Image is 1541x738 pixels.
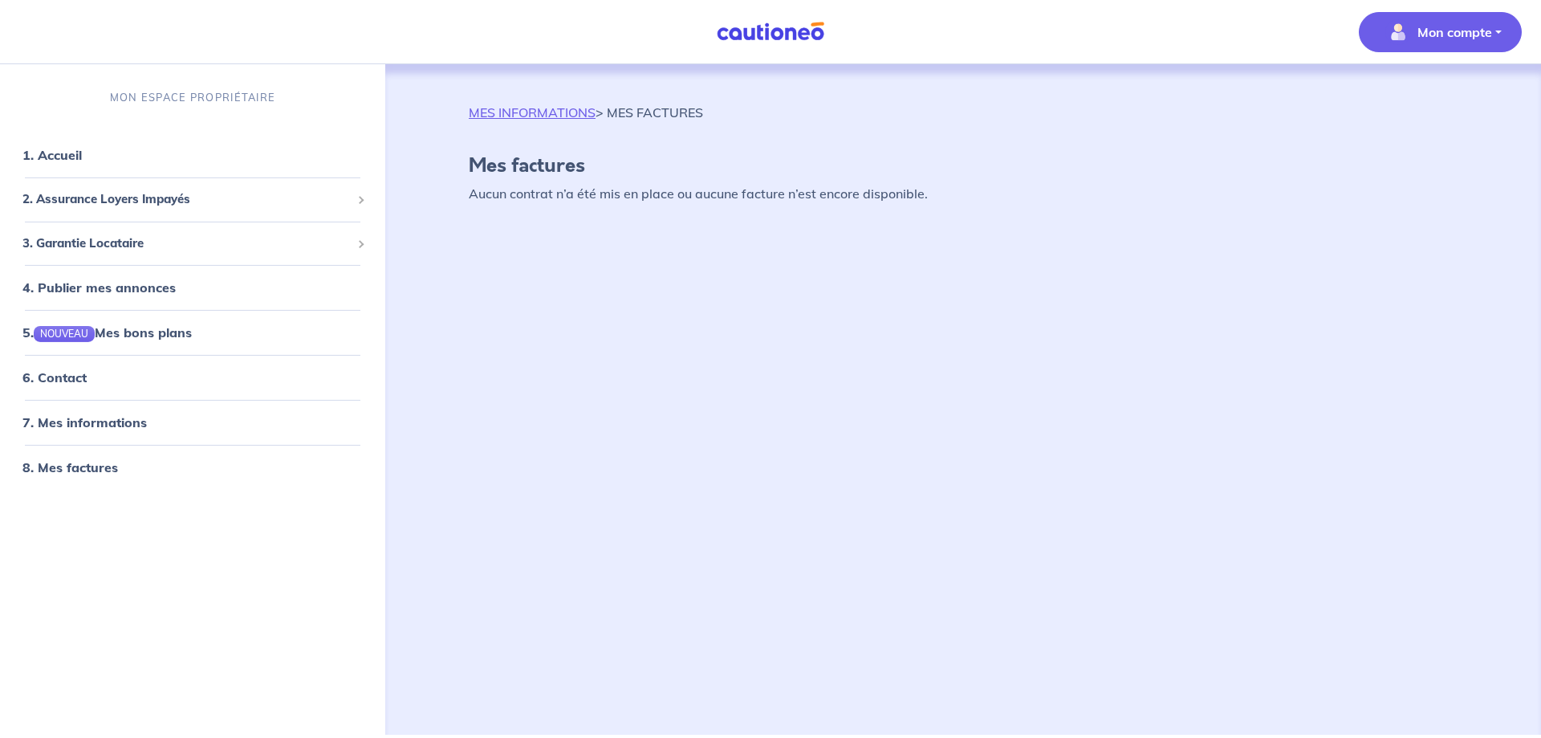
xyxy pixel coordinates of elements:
[22,414,147,430] a: 7. Mes informations
[6,361,379,393] div: 6. Contact
[1385,19,1411,45] img: illu_account_valid_menu.svg
[6,228,379,259] div: 3. Garantie Locataire
[22,234,351,253] span: 3. Garantie Locataire
[469,103,703,122] p: > MES FACTURES
[110,90,275,105] p: MON ESPACE PROPRIÉTAIRE
[469,154,1458,177] h4: Mes factures
[6,316,379,349] div: 5.NOUVEAUMes bons plans
[710,22,831,42] img: Cautioneo
[22,324,192,340] a: 5.NOUVEAUMes bons plans
[6,451,379,483] div: 8. Mes factures
[1417,22,1492,42] p: Mon compte
[1359,12,1522,52] button: illu_account_valid_menu.svgMon compte
[22,147,82,163] a: 1. Accueil
[22,369,87,385] a: 6. Contact
[469,104,596,120] a: MES INFORMATIONS
[6,184,379,215] div: 2. Assurance Loyers Impayés
[469,184,1458,203] p: Aucun contrat n’a été mis en place ou aucune facture n’est encore disponible.
[6,271,379,304] div: 4. Publier mes annonces
[22,279,176,296] a: 4. Publier mes annonces
[22,190,351,209] span: 2. Assurance Loyers Impayés
[6,139,379,171] div: 1. Accueil
[6,406,379,438] div: 7. Mes informations
[22,459,118,475] a: 8. Mes factures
